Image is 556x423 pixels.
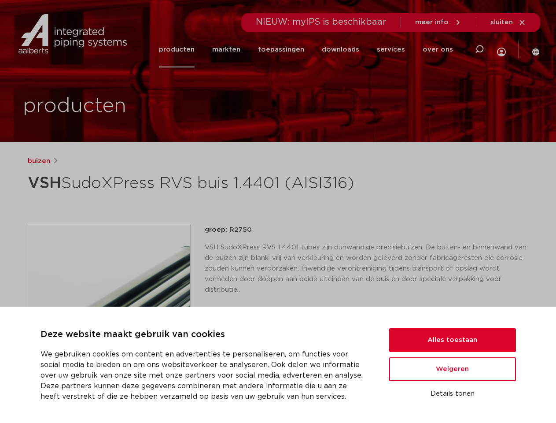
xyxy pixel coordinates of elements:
button: Weigeren [389,357,516,381]
a: sluiten [490,19,526,26]
img: Product Image for VSH SudoXPress RVS buis 1.4401 (AISI316) [28,225,190,387]
p: groep: R2750 [205,225,529,235]
p: We gebruiken cookies om content en advertenties te personaliseren, om functies voor social media ... [41,349,368,402]
a: downloads [322,32,359,67]
div: my IPS [497,29,506,70]
a: over ons [423,32,453,67]
p: VSH SudoXPress RVS 1.4401 tubes zijn dunwandige precisiebuizen. De buiten- en binnenwand van de b... [205,242,529,295]
strong: VSH [28,175,61,191]
a: producten [159,32,195,67]
h1: SudoXPress RVS buis 1.4401 (AISI316) [28,170,358,197]
a: buizen [28,156,50,167]
a: meer info [415,19,462,26]
a: toepassingen [258,32,304,67]
span: sluiten [490,19,513,26]
nav: Menu [159,32,453,67]
a: markten [212,32,240,67]
span: NIEUW: myIPS is beschikbaar [256,18,387,26]
button: Details tonen [389,386,516,401]
p: Deze website maakt gebruik van cookies [41,328,368,342]
a: services [377,32,405,67]
li: beschikbaar in 3m en 6m [212,305,529,319]
button: Alles toestaan [389,328,516,352]
h1: producten [23,92,126,120]
span: meer info [415,19,449,26]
